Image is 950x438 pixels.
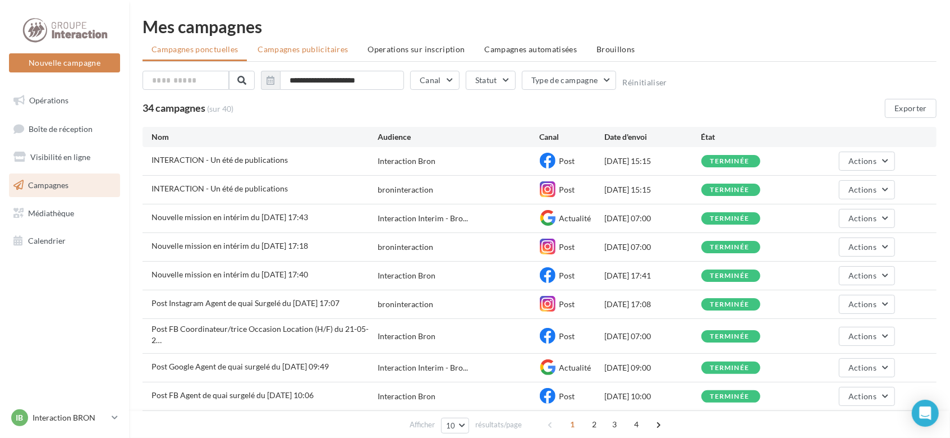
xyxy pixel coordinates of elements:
div: broninteraction [378,241,433,253]
button: Actions [839,152,895,171]
span: Post [559,331,575,341]
button: Actions [839,266,895,285]
span: Campagnes automatisées [485,44,577,54]
span: Campagnes [28,180,68,190]
div: terminée [710,158,750,165]
a: Boîte de réception [7,117,122,141]
div: Date d'envoi [604,131,701,143]
span: 1 [563,416,581,434]
a: Médiathèque [7,202,122,225]
span: 34 campagnes [143,102,205,114]
div: broninteraction [378,184,433,195]
span: Actions [848,271,876,280]
span: Calendrier [28,236,66,245]
div: terminée [710,215,750,222]
span: Actions [848,331,876,341]
a: Campagnes [7,174,122,197]
div: terminée [710,301,750,308]
button: Actions [839,387,895,406]
div: [DATE] 09:00 [604,362,701,373]
span: Post [559,299,575,309]
button: Actions [839,327,895,346]
span: Actualité [559,213,591,223]
button: Canal [410,71,460,90]
div: broninteraction [378,299,433,310]
a: Calendrier [7,229,122,253]
span: Boîte de réception [29,124,93,133]
button: Actions [839,358,895,377]
span: Nouvelle mission en intérim du 04-06-2025 17:18 [152,241,308,250]
div: terminée [710,186,750,194]
div: terminée [710,272,750,280]
span: Opérations [29,95,68,105]
button: Actions [839,180,895,199]
span: Post Instagram Agent de quai Surgelé du 04-06-2025 17:07 [152,298,339,308]
div: Interaction Bron [378,391,435,402]
button: Type de campagne [522,71,617,90]
span: Nouvelle mission en intérim du 04-06-2025 17:40 [152,270,308,279]
span: Post [559,156,575,166]
span: Actions [848,299,876,309]
button: Statut [466,71,516,90]
span: Actions [848,185,876,194]
div: Interaction Bron [378,156,435,167]
div: [DATE] 17:08 [604,299,701,310]
span: 10 [446,421,456,430]
span: INTERACTION - Un été de publications [152,155,288,165]
span: Actualité [559,363,591,372]
span: Operations sur inscription [368,44,465,54]
div: [DATE] 15:15 [604,156,701,167]
div: Interaction Bron [378,270,435,281]
span: 2 [585,416,603,434]
a: Opérations [7,89,122,112]
div: terminée [710,393,750,400]
span: IB [16,412,24,423]
span: Interaction Interim - Bro... [378,213,468,224]
span: Actions [848,391,876,401]
button: Actions [839,209,895,228]
div: [DATE] 07:00 [604,213,701,224]
span: Post [559,271,575,280]
div: État [701,131,798,143]
div: Audience [378,131,539,143]
button: Réinitialiser [622,78,667,87]
div: [DATE] 10:00 [604,391,701,402]
span: Médiathèque [28,208,74,217]
span: Post Google Agent de quai surgelé du 22-05-2025 09:49 [152,362,329,371]
span: Actions [848,242,876,252]
span: Nouvelle mission en intérim du 04-06-2025 17:43 [152,212,308,222]
span: Brouillons [596,44,635,54]
button: Actions [839,295,895,314]
span: Post [559,391,575,401]
div: Nom [152,131,378,143]
a: Visibilité en ligne [7,145,122,169]
div: Open Intercom Messenger [912,400,939,427]
span: Interaction Interim - Bro... [378,362,468,373]
a: IB Interaction BRON [9,407,120,428]
div: Canal [540,131,604,143]
div: [DATE] 07:00 [604,331,701,342]
span: Post FB Coordinateur/trice Occasion Location (H/F) du 21-05-2025 17:38 [152,324,369,345]
button: Actions [839,238,895,257]
span: Afficher [410,419,435,430]
span: Post [559,185,575,194]
span: 3 [605,416,623,434]
span: (sur 40) [207,103,233,115]
div: [DATE] 07:00 [604,241,701,253]
span: Visibilité en ligne [30,152,90,162]
span: INTERACTION - Un été de publications [152,184,288,193]
span: Post [559,242,575,252]
span: 4 [627,416,645,434]
span: résultats/page [475,419,522,430]
div: Mes campagnes [143,18,937,35]
button: Nouvelle campagne [9,53,120,72]
span: Actions [848,213,876,223]
span: Actions [848,363,876,372]
div: [DATE] 17:41 [604,270,701,281]
div: [DATE] 15:15 [604,184,701,195]
div: terminée [710,244,750,251]
div: terminée [710,364,750,372]
span: Post FB Agent de quai surgelé du 22-05-2025 10:06 [152,390,314,400]
button: 10 [441,418,470,434]
span: Campagnes publicitaires [258,44,348,54]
